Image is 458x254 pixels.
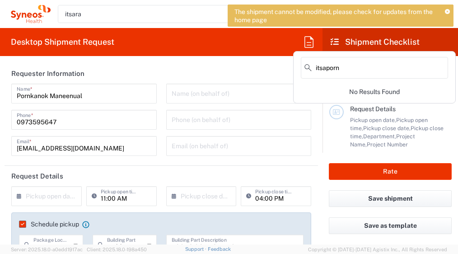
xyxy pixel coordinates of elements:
h2: Desktop Shipment Request [11,37,114,47]
button: Save as template [329,217,452,234]
span: Client: 2025.18.0-198a450 [87,247,147,252]
span: Pickup open date, [350,117,396,123]
button: Rate [329,163,452,180]
span: The shipment cannot be modified, please check for updates from the home page [234,8,439,24]
a: Feedback [208,246,231,252]
h2: Requester Information [11,69,84,78]
span: Department, [363,133,396,140]
span: Pickup close date, [363,125,411,132]
div: No Results Found [295,82,453,101]
span: Server: 2025.18.0-a0edd1917ac [11,247,83,252]
button: Save shipment [329,190,452,207]
label: Schedule pickup [19,221,79,228]
a: Support [185,246,208,252]
span: Request Details [350,105,396,113]
h2: Request Details [11,172,63,181]
span: Copyright © [DATE]-[DATE] Agistix Inc., All Rights Reserved [308,245,447,254]
span: Project Number [367,141,408,148]
h2: Shipment Checklist [331,37,420,47]
input: Shipment, tracking or reference number [58,5,284,23]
